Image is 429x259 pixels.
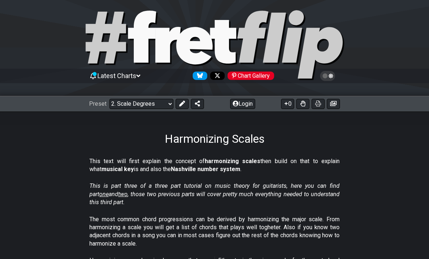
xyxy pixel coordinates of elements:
span: two [118,191,128,198]
strong: musical key [101,166,134,173]
h1: Harmonizing Scales [165,132,265,146]
a: Follow #fretflip at Bluesky [190,72,207,80]
select: Preset [109,99,173,109]
button: Print [312,99,325,109]
a: Follow #fretflip at X [207,72,225,80]
span: Toggle light / dark theme [324,73,332,79]
button: Edit Preset [176,99,189,109]
a: #fretflip at Pinterest [225,72,274,80]
button: Login [230,99,255,109]
button: Create image [327,99,340,109]
p: This text will first explain the concept of then build on that to explain what is and also the . [89,157,340,174]
button: Toggle Dexterity for all fretkits [296,99,309,109]
p: The most common chord progressions can be derived by harmonizing the major scale. From harmonizin... [89,215,340,248]
span: Preset [89,100,107,107]
span: one [99,191,109,198]
button: Share Preset [191,99,204,109]
span: Latest Charts [97,72,136,80]
button: 0 [281,99,294,109]
strong: Nashville number system [171,166,240,173]
em: This is part three of a three part tutorial on music theory for guitarists, here you can find par... [89,182,340,206]
strong: harmonizing scales [205,158,260,165]
div: Chart Gallery [228,72,274,80]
